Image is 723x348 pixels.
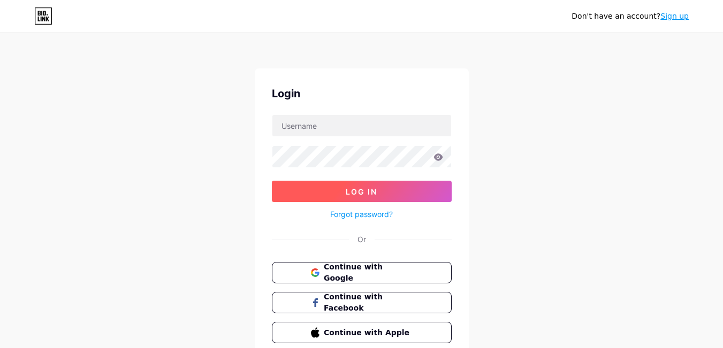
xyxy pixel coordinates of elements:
[330,208,393,220] a: Forgot password?
[272,86,452,102] div: Login
[346,187,377,196] span: Log In
[272,322,452,343] button: Continue with Apple
[272,115,451,136] input: Username
[272,292,452,313] button: Continue with Facebook
[324,291,412,314] span: Continue with Facebook
[272,181,452,202] button: Log In
[324,261,412,284] span: Continue with Google
[357,234,366,245] div: Or
[324,327,412,338] span: Continue with Apple
[660,12,689,20] a: Sign up
[272,262,452,283] button: Continue with Google
[572,11,689,22] div: Don't have an account?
